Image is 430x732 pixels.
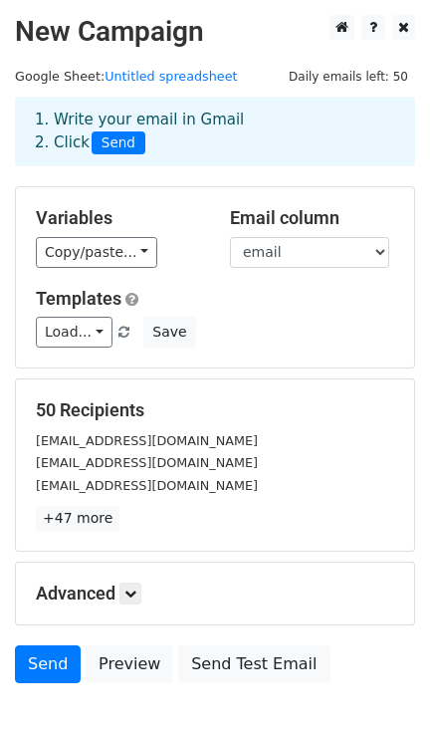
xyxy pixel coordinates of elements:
[282,69,415,84] a: Daily emails left: 50
[36,478,258,493] small: [EMAIL_ADDRESS][DOMAIN_NAME]
[330,636,430,732] iframe: Chat Widget
[36,288,121,309] a: Templates
[36,237,157,268] a: Copy/paste...
[36,506,119,531] a: +47 more
[15,645,81,683] a: Send
[86,645,173,683] a: Preview
[282,66,415,88] span: Daily emails left: 50
[36,455,258,470] small: [EMAIL_ADDRESS][DOMAIN_NAME]
[178,645,329,683] a: Send Test Email
[92,131,145,155] span: Send
[36,399,394,421] h5: 50 Recipients
[143,317,195,348] button: Save
[15,15,415,49] h2: New Campaign
[20,109,410,154] div: 1. Write your email in Gmail 2. Click
[15,69,238,84] small: Google Sheet:
[36,583,394,605] h5: Advanced
[36,207,200,229] h5: Variables
[36,433,258,448] small: [EMAIL_ADDRESS][DOMAIN_NAME]
[105,69,237,84] a: Untitled spreadsheet
[36,317,112,348] a: Load...
[230,207,394,229] h5: Email column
